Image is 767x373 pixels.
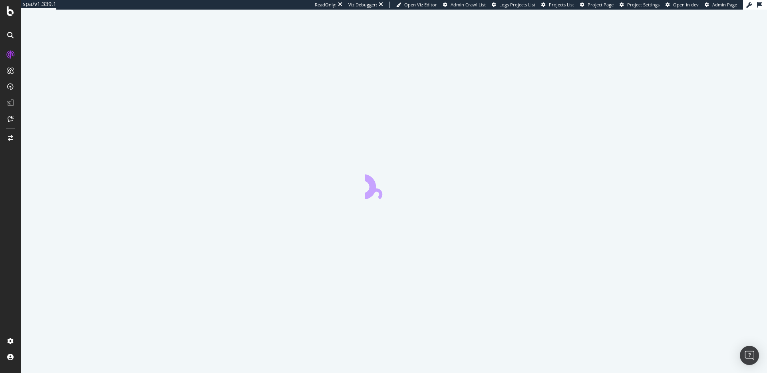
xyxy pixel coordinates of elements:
[549,2,574,8] span: Projects List
[580,2,614,8] a: Project Page
[396,2,437,8] a: Open Viz Editor
[712,2,737,8] span: Admin Page
[348,2,377,8] div: Viz Debugger:
[740,346,759,365] div: Open Intercom Messenger
[588,2,614,8] span: Project Page
[705,2,737,8] a: Admin Page
[492,2,535,8] a: Logs Projects List
[365,171,423,199] div: animation
[451,2,486,8] span: Admin Crawl List
[404,2,437,8] span: Open Viz Editor
[499,2,535,8] span: Logs Projects List
[666,2,699,8] a: Open in dev
[541,2,574,8] a: Projects List
[627,2,660,8] span: Project Settings
[620,2,660,8] a: Project Settings
[315,2,336,8] div: ReadOnly:
[673,2,699,8] span: Open in dev
[443,2,486,8] a: Admin Crawl List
